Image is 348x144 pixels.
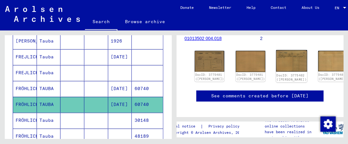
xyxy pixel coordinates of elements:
[236,73,265,81] a: DocID: 3775401 ([PERSON_NAME])
[168,123,247,130] div: |
[108,97,132,112] mat-cell: [DATE]
[13,33,37,49] mat-cell: [PERSON_NAME]
[132,81,163,96] mat-cell: 60740
[318,73,347,81] a: DocID: 3775402 ([PERSON_NAME])
[335,6,342,10] span: EN
[320,116,336,132] img: Change consent
[203,123,247,130] a: Privacy policy
[184,36,222,41] a: 01013502 004.018
[37,49,61,65] mat-cell: Tauba
[132,113,163,128] mat-cell: 30148
[168,130,247,135] p: Copyright © Arolsen Archives, 2021
[13,81,37,96] mat-cell: FRÖHLICH
[13,97,37,112] mat-cell: FRÖHLICH
[37,97,61,112] mat-cell: TAUBA
[13,113,37,128] mat-cell: FRÖHLICH
[117,14,173,29] a: Browse archive
[236,51,265,72] img: 002.jpg
[260,35,336,42] p: 2
[85,14,117,30] a: Search
[108,49,132,65] mat-cell: [DATE]
[132,128,163,144] mat-cell: 48189
[318,51,348,71] img: 002.jpg
[37,128,61,144] mat-cell: Tauba
[168,123,200,130] a: Legal notice
[108,33,132,49] mat-cell: 1926
[13,128,37,144] mat-cell: FRÖHLICH
[37,113,61,128] mat-cell: Tauba
[276,50,307,72] img: 001.jpg
[5,6,80,22] img: Arolsen_neg.svg
[37,33,61,49] mat-cell: Tauba
[13,49,37,65] mat-cell: FREJLICH
[37,65,61,81] mat-cell: Tauba
[195,51,224,72] img: 001.jpg
[37,81,61,96] mat-cell: TAUBA
[132,97,163,112] mat-cell: 60740
[13,65,37,81] mat-cell: FREJLICH
[108,81,132,96] mat-cell: [DATE]
[277,73,307,82] a: DocID: 3775402 ([PERSON_NAME])
[195,73,224,81] a: DocID: 3775401 ([PERSON_NAME])
[211,93,309,99] a: See comments created before [DATE]
[265,118,323,129] p: The Arolsen Archives online collections
[265,129,323,141] p: have been realized in partnership with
